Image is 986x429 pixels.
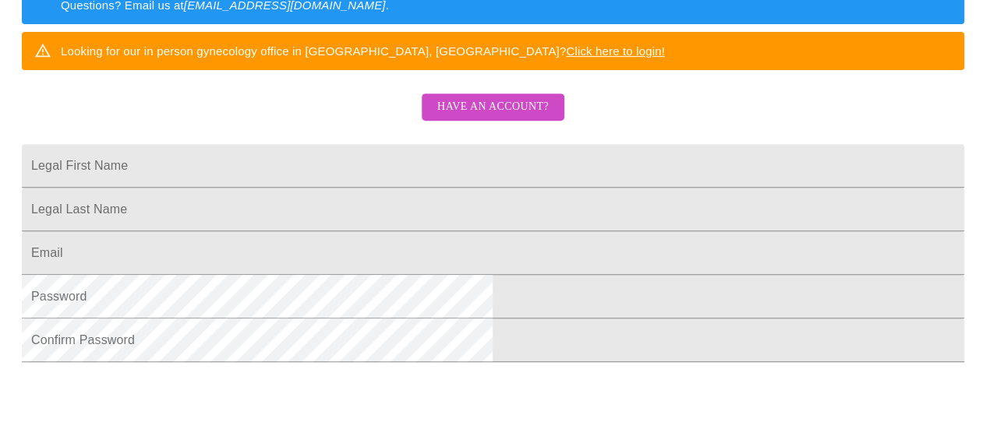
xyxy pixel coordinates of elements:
span: Have an account? [437,97,549,117]
button: Have an account? [422,93,564,121]
div: Looking for our in person gynecology office in [GEOGRAPHIC_DATA], [GEOGRAPHIC_DATA]? [61,37,665,65]
a: Click here to login! [566,44,665,58]
a: Have an account? [418,111,568,124]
